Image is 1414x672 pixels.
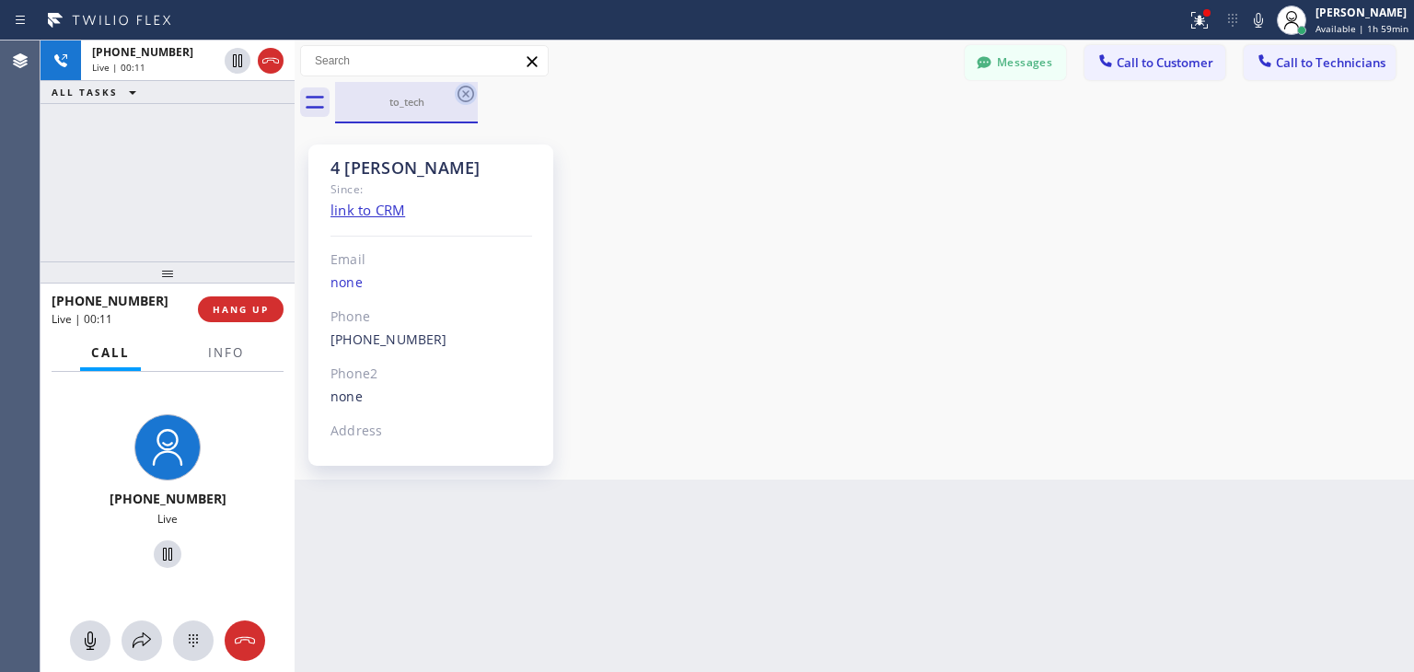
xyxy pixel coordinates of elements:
a: link to CRM [330,201,405,219]
button: Hold Customer [154,540,181,568]
div: Phone2 [330,364,532,385]
span: Call to Customer [1117,54,1213,71]
button: ALL TASKS [41,81,155,103]
span: Live | 00:11 [52,311,112,327]
div: 4 [PERSON_NAME] [330,157,532,179]
div: Address [330,421,532,442]
button: Mute [1246,7,1271,33]
div: Since: [330,179,532,200]
span: Call [91,344,130,361]
span: [PHONE_NUMBER] [110,490,226,507]
a: [PHONE_NUMBER] [330,330,447,348]
span: [PHONE_NUMBER] [52,292,168,309]
button: Hang up [258,48,284,74]
input: Search [301,46,548,75]
button: Hold Customer [225,48,250,74]
span: Info [208,344,244,361]
span: Live | 00:11 [92,61,145,74]
button: HANG UP [198,296,284,322]
button: Info [197,335,255,371]
span: ALL TASKS [52,86,118,98]
span: Available | 1h 59min [1315,22,1408,35]
button: Call to Technicians [1244,45,1396,80]
button: Call [80,335,141,371]
button: Hang up [225,620,265,661]
div: to_tech [337,95,476,109]
div: [PERSON_NAME] [1315,5,1408,20]
div: Email [330,249,532,271]
div: none [330,272,532,294]
button: Mute [70,620,110,661]
button: Call to Customer [1084,45,1225,80]
button: Messages [965,45,1066,80]
button: Open dialpad [173,620,214,661]
div: Phone [330,307,532,328]
button: Open directory [122,620,162,661]
div: none [330,387,532,408]
span: Live [157,511,178,527]
span: Call to Technicians [1276,54,1385,71]
span: [PHONE_NUMBER] [92,44,193,60]
span: HANG UP [213,303,269,316]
